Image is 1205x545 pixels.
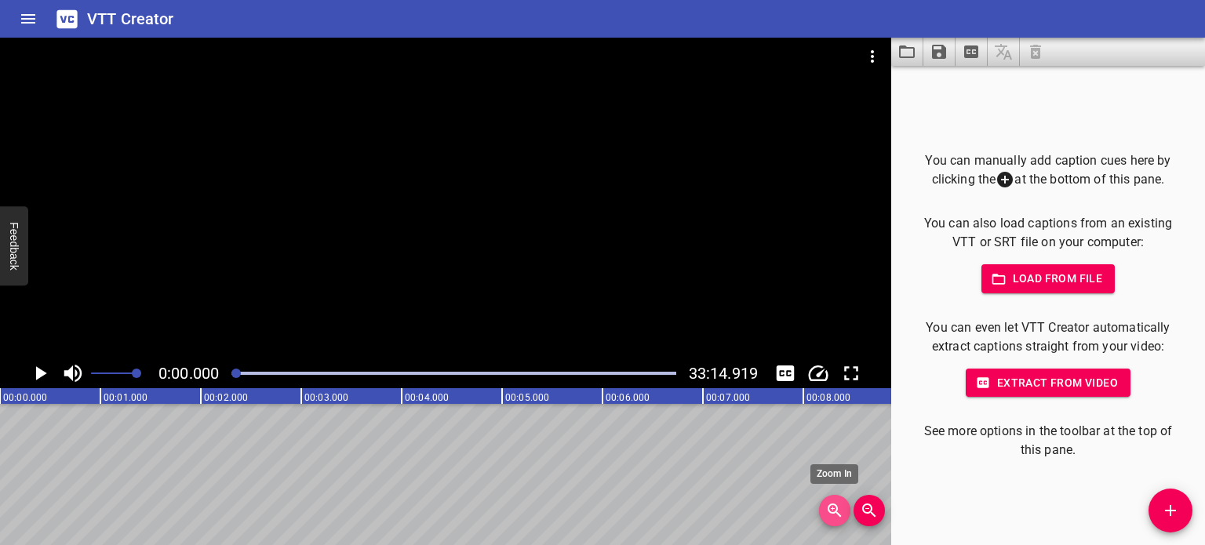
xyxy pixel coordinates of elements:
button: Toggle captions [770,358,800,388]
p: You can even let VTT Creator automatically extract captions straight from your video: [916,318,1180,356]
p: You can also load captions from an existing VTT or SRT file on your computer: [916,214,1180,252]
span: Add some captions below, then you can translate them. [988,38,1020,66]
span: Current Time [158,364,219,383]
button: Add Cue [1149,489,1192,532]
span: Extract from video [978,373,1118,393]
button: Video Options [854,38,891,75]
button: Extract captions from video [956,38,988,66]
div: Playback Speed [803,358,833,388]
button: Save captions to file [923,38,956,66]
span: Load from file [994,269,1103,289]
text: 00:08.000 [806,392,850,403]
p: See more options in the toolbar at the top of this pane. [916,422,1180,460]
button: Change Playback Speed [803,358,833,388]
text: 00:00.000 [3,392,47,403]
button: Play/Pause [25,358,55,388]
button: Zoom Out [854,495,885,526]
button: Load from file [981,264,1116,293]
p: You can manually add caption cues here by clicking the at the bottom of this pane. [916,151,1180,190]
button: Extract from video [966,369,1130,398]
text: 00:01.000 [104,392,147,403]
text: 00:02.000 [204,392,248,403]
text: 00:04.000 [405,392,449,403]
button: Load captions from file [891,38,923,66]
text: 00:07.000 [706,392,750,403]
div: Play progress [231,372,675,375]
div: Toggle Full Screen [836,358,866,388]
span: Set video volume [132,369,141,378]
svg: Extract captions from video [962,42,981,61]
text: 00:05.000 [505,392,549,403]
button: Zoom In [819,495,850,526]
div: Hide/Show Captions [770,358,800,388]
button: Toggle mute [58,358,88,388]
span: Video Duration [689,364,758,383]
svg: Save captions to file [930,42,948,61]
text: 00:03.000 [304,392,348,403]
svg: Load captions from file [897,42,916,61]
button: Toggle fullscreen [836,358,866,388]
h6: VTT Creator [87,6,174,31]
text: 00:06.000 [606,392,650,403]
